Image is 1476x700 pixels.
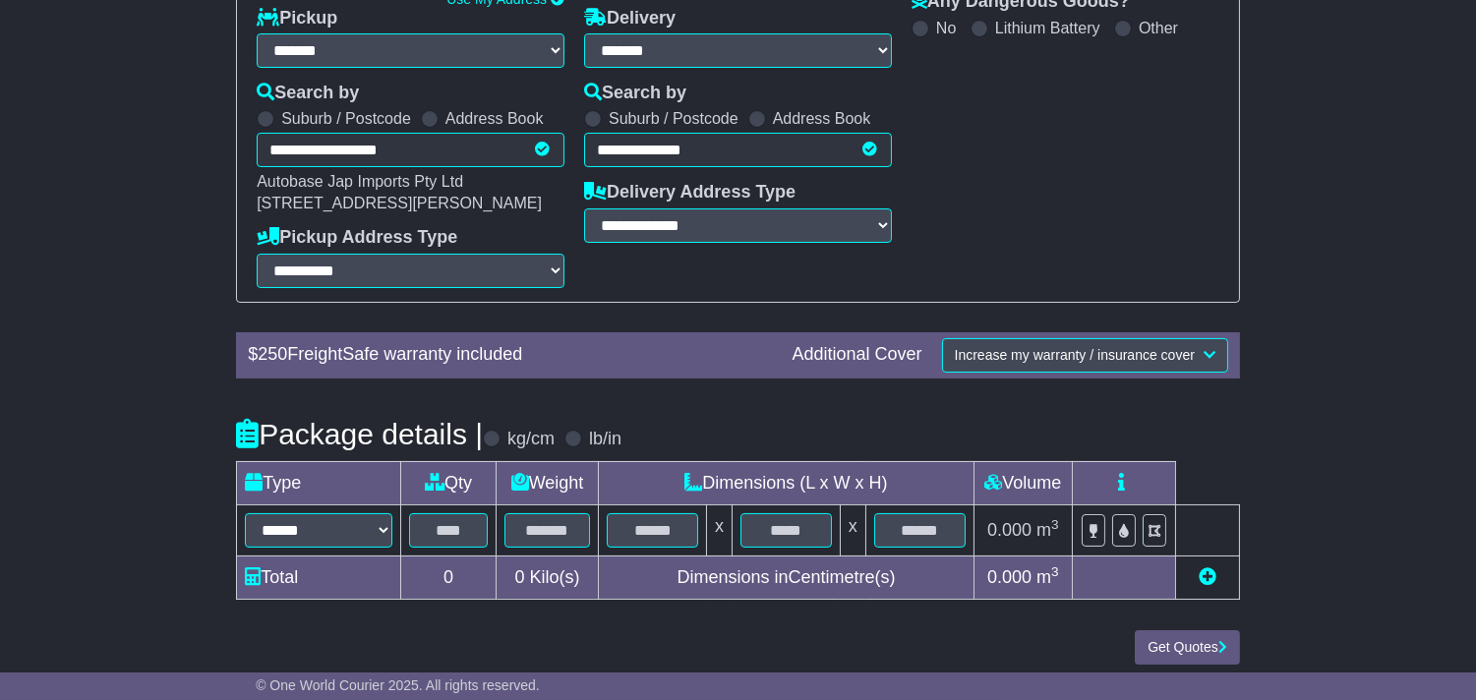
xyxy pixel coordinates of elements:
label: lb/in [589,429,621,450]
label: No [936,19,956,37]
label: Suburb / Postcode [609,109,738,128]
td: Dimensions (L x W x H) [599,461,974,504]
span: 0 [515,567,525,587]
label: kg/cm [507,429,555,450]
sup: 3 [1051,517,1059,532]
span: 0.000 [987,520,1032,540]
span: m [1036,520,1059,540]
label: Pickup [257,8,337,29]
label: Address Book [773,109,871,128]
td: x [840,504,865,555]
span: [STREET_ADDRESS][PERSON_NAME] [257,195,542,211]
td: Kilo(s) [496,555,598,599]
label: Search by [257,83,359,104]
td: Weight [496,461,598,504]
button: Get Quotes [1135,630,1240,665]
span: Increase my warranty / insurance cover [955,347,1195,363]
label: Search by [584,83,686,104]
label: Lithium Battery [995,19,1100,37]
td: Type [237,461,401,504]
label: Address Book [445,109,544,128]
td: Dimensions in Centimetre(s) [599,555,974,599]
td: x [707,504,733,555]
span: © One World Courier 2025. All rights reserved. [256,677,540,693]
td: Volume [974,461,1072,504]
label: Suburb / Postcode [281,109,411,128]
h4: Package details | [236,418,483,450]
span: Autobase Jap Imports Pty Ltd [257,173,463,190]
span: 0.000 [987,567,1032,587]
div: $ FreightSafe warranty included [238,344,782,366]
td: 0 [401,555,497,599]
a: Add new item [1199,567,1216,587]
label: Pickup Address Type [257,227,457,249]
span: 250 [258,344,287,364]
sup: 3 [1051,564,1059,579]
td: Total [237,555,401,599]
label: Delivery [584,8,676,29]
div: Additional Cover [783,344,932,366]
td: Qty [401,461,497,504]
button: Increase my warranty / insurance cover [942,338,1228,373]
label: Delivery Address Type [584,182,796,204]
label: Other [1139,19,1178,37]
span: m [1036,567,1059,587]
